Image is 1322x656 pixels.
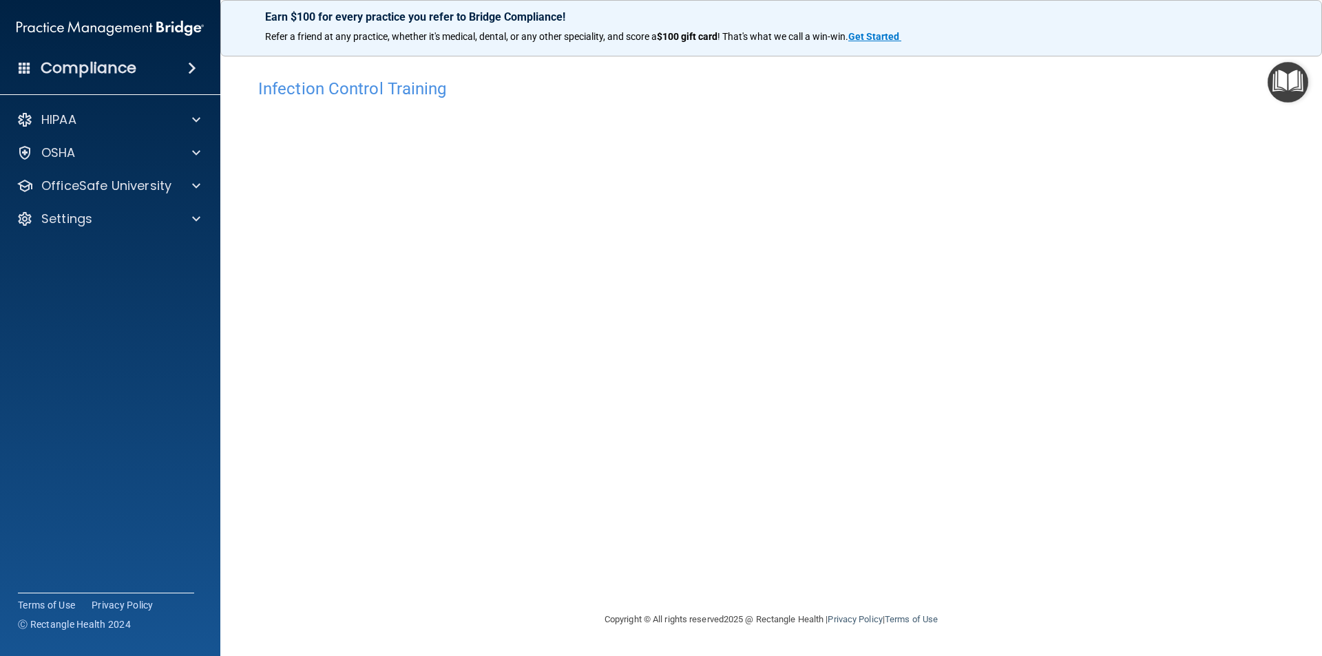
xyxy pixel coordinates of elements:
strong: Get Started [848,31,899,42]
a: Privacy Policy [92,598,154,612]
h4: Compliance [41,59,136,78]
a: Get Started [848,31,901,42]
span: Ⓒ Rectangle Health 2024 [18,617,131,631]
p: HIPAA [41,112,76,128]
button: Open Resource Center [1268,62,1308,103]
a: Terms of Use [18,598,75,612]
iframe: infection-control-training [258,105,947,529]
a: OSHA [17,145,200,161]
p: OfficeSafe University [41,178,171,194]
a: Privacy Policy [828,614,882,624]
p: OSHA [41,145,76,161]
span: ! That's what we call a win-win. [717,31,848,42]
p: Settings [41,211,92,227]
span: Refer a friend at any practice, whether it's medical, dental, or any other speciality, and score a [265,31,657,42]
h4: Infection Control Training [258,80,1284,98]
a: Terms of Use [885,614,938,624]
img: PMB logo [17,14,204,42]
a: Settings [17,211,200,227]
a: HIPAA [17,112,200,128]
p: Earn $100 for every practice you refer to Bridge Compliance! [265,10,1277,23]
strong: $100 gift card [657,31,717,42]
div: Copyright © All rights reserved 2025 @ Rectangle Health | | [520,597,1022,642]
a: OfficeSafe University [17,178,200,194]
